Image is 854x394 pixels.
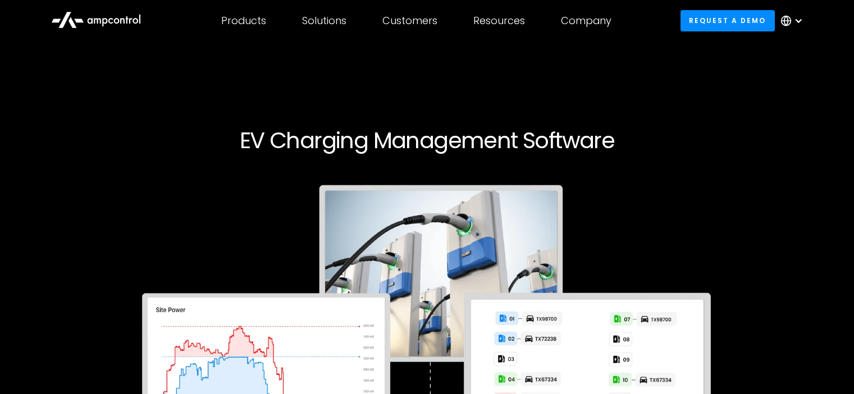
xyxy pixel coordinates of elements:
[302,15,346,27] div: Solutions
[382,15,437,27] div: Customers
[561,15,611,27] div: Company
[131,127,724,154] h1: EV Charging Management Software
[473,15,525,27] div: Resources
[221,15,266,27] div: Products
[681,10,775,31] a: Request a demo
